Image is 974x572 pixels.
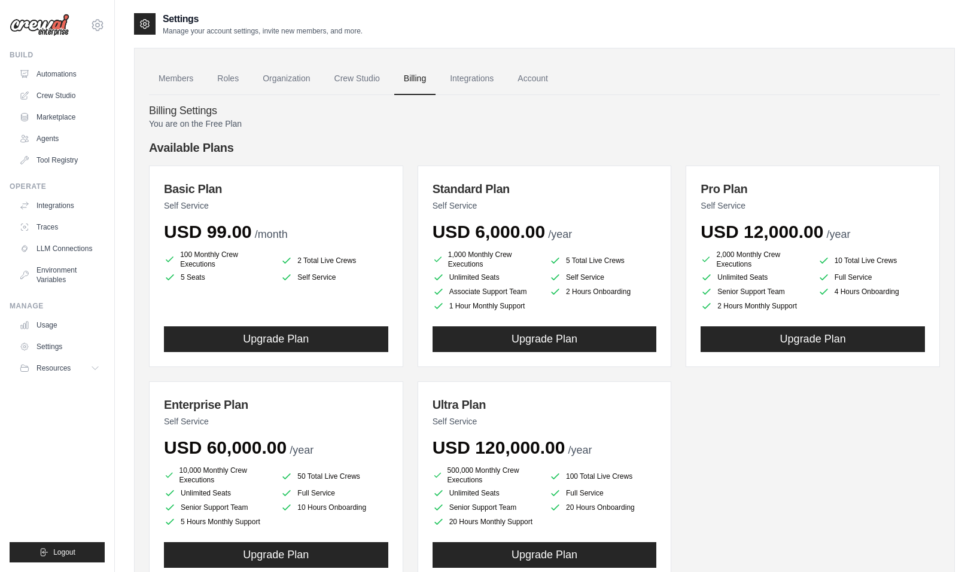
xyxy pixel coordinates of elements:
[14,65,105,84] a: Automations
[149,105,940,118] h4: Billing Settings
[164,396,388,413] h3: Enterprise Plan
[10,542,105,562] button: Logout
[433,396,657,413] h3: Ultra Plan
[281,271,388,283] li: Self Service
[14,151,105,170] a: Tool Registry
[14,129,105,148] a: Agents
[14,86,105,105] a: Crew Studio
[548,228,572,240] span: /year
[164,222,252,241] span: USD 99.00
[549,271,656,283] li: Self Service
[149,139,940,156] h4: Available Plans
[701,250,808,269] li: 2,000 Monthly Crew Executions
[164,200,388,212] p: Self Service
[14,239,105,258] a: LLM Connections
[164,181,388,197] h3: Basic Plan
[433,501,540,513] li: Senior Support Team
[10,14,69,36] img: Logo
[818,252,925,269] li: 10 Total Live Crews
[14,218,105,237] a: Traces
[433,200,657,212] p: Self Service
[433,222,545,241] span: USD 6,000.00
[549,252,656,269] li: 5 Total Live Crews
[433,542,657,568] button: Upgrade Plan
[701,200,925,212] p: Self Service
[701,222,823,241] span: USD 12,000.00
[53,547,75,557] span: Logout
[163,12,363,26] h2: Settings
[14,196,105,215] a: Integrations
[149,63,203,95] a: Members
[10,50,105,60] div: Build
[433,286,540,298] li: Associate Support Team
[394,63,436,95] a: Billing
[164,516,271,528] li: 5 Hours Monthly Support
[14,359,105,378] button: Resources
[549,487,656,499] li: Full Service
[164,438,287,457] span: USD 60,000.00
[701,300,808,312] li: 2 Hours Monthly Support
[568,444,592,456] span: /year
[14,108,105,127] a: Marketplace
[164,250,271,269] li: 100 Monthly Crew Executions
[433,466,540,485] li: 500,000 Monthly Crew Executions
[255,228,288,240] span: /month
[164,542,388,568] button: Upgrade Plan
[433,438,565,457] span: USD 120,000.00
[433,516,540,528] li: 20 Hours Monthly Support
[253,63,319,95] a: Organization
[701,326,925,352] button: Upgrade Plan
[433,415,657,427] p: Self Service
[281,487,388,499] li: Full Service
[36,363,71,373] span: Resources
[433,271,540,283] li: Unlimited Seats
[325,63,389,95] a: Crew Studio
[433,326,657,352] button: Upgrade Plan
[208,63,248,95] a: Roles
[433,181,657,197] h3: Standard Plan
[10,182,105,191] div: Operate
[281,468,388,485] li: 50 Total Live Crews
[818,271,925,283] li: Full Service
[818,286,925,298] li: 4 Hours Onboarding
[163,26,363,36] p: Manage your account settings, invite new members, and more.
[164,271,271,283] li: 5 Seats
[508,63,558,95] a: Account
[433,300,540,312] li: 1 Hour Monthly Support
[14,261,105,289] a: Environment Variables
[281,252,388,269] li: 2 Total Live Crews
[549,501,656,513] li: 20 Hours Onboarding
[14,337,105,356] a: Settings
[149,118,940,130] p: You are on the Free Plan
[549,468,656,485] li: 100 Total Live Crews
[440,63,503,95] a: Integrations
[281,501,388,513] li: 10 Hours Onboarding
[14,316,105,335] a: Usage
[549,286,656,298] li: 2 Hours Onboarding
[290,444,313,456] span: /year
[164,326,388,352] button: Upgrade Plan
[433,487,540,499] li: Unlimited Seats
[701,286,808,298] li: Senior Support Team
[433,250,540,269] li: 1,000 Monthly Crew Executions
[164,501,271,513] li: Senior Support Team
[701,271,808,283] li: Unlimited Seats
[701,181,925,197] h3: Pro Plan
[164,487,271,499] li: Unlimited Seats
[164,415,388,427] p: Self Service
[826,228,850,240] span: /year
[164,466,271,485] li: 10,000 Monthly Crew Executions
[10,301,105,311] div: Manage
